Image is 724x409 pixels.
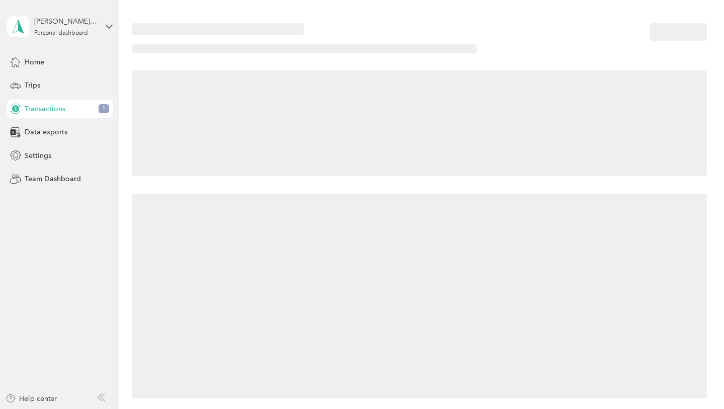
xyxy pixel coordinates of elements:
span: Transactions [25,104,65,114]
div: Personal dashboard [34,30,88,36]
button: Help center [6,393,57,404]
span: Data exports [25,127,67,137]
span: 1 [99,104,109,113]
div: [PERSON_NAME] [PERSON_NAME] [34,16,97,27]
span: Home [25,57,44,67]
span: Team Dashboard [25,174,81,184]
span: Settings [25,150,51,161]
span: Trips [25,80,40,91]
iframe: Everlance-gr Chat Button Frame [668,353,724,409]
